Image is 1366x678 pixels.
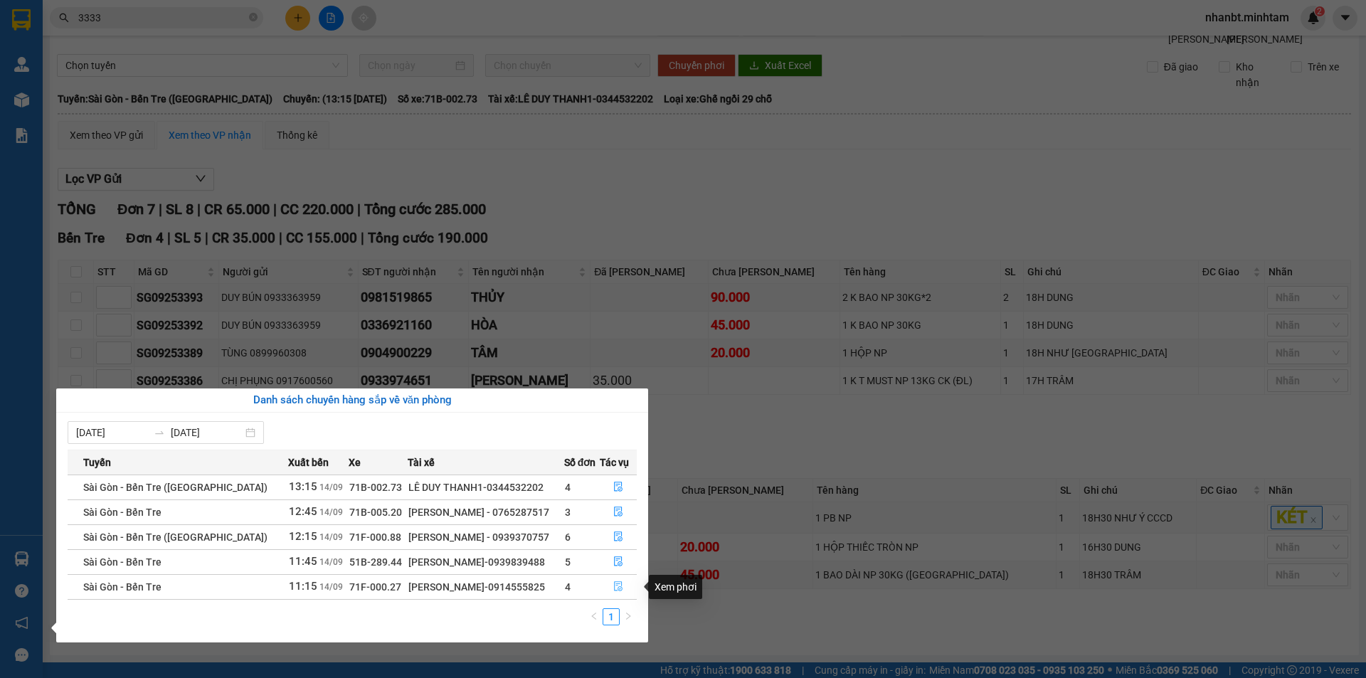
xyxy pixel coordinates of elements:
[613,482,623,493] span: file-done
[154,427,165,438] span: swap-right
[69,19,144,30] strong: PHIẾU TRẢ HÀNG
[289,555,317,568] span: 11:45
[600,526,637,549] button: file-done
[68,392,637,409] div: Danh sách chuyến hàng sắp về văn phòng
[50,32,163,48] strong: MĐH:
[586,608,603,625] button: left
[624,612,632,620] span: right
[29,63,76,74] span: SẾP THỦY-
[349,455,361,470] span: Xe
[349,507,402,518] span: 71B-005.20
[288,455,329,470] span: Xuất bến
[349,556,402,568] span: 51B-289.44
[603,608,620,625] li: 1
[83,455,111,470] span: Tuyến
[4,6,120,17] span: 12:36-
[29,6,120,17] span: [DATE]-
[613,556,623,568] span: file-done
[83,556,162,568] span: Sài Gòn - Bến Tre
[171,425,243,440] input: Đến ngày
[600,476,637,499] button: file-done
[83,507,162,518] span: Sài Gòn - Bến Tre
[349,581,401,593] span: 71F-000.27
[564,455,596,470] span: Số đơn
[620,608,637,625] button: right
[4,76,62,87] span: Ngày/ giờ gửi:
[349,482,402,493] span: 71B-002.73
[620,608,637,625] li: Next Page
[565,531,571,543] span: 6
[586,608,603,625] li: Previous Page
[289,580,317,593] span: 11:15
[61,8,120,17] span: [PERSON_NAME]
[565,507,571,518] span: 3
[319,482,343,492] span: 14/09
[83,531,268,543] span: Sài Gòn - Bến Tre ([GEOGRAPHIC_DATA])
[613,507,623,518] span: file-done
[408,455,435,470] span: Tài xế
[600,551,637,573] button: file-done
[4,63,76,74] span: N.gửi:
[37,89,73,100] span: KIỀU KT-
[4,89,136,100] span: N.nhận:
[408,554,563,570] div: [PERSON_NAME]-0939839488
[289,480,317,493] span: 13:15
[613,581,623,593] span: file-done
[154,427,165,438] span: to
[600,455,629,470] span: Tác vụ
[600,576,637,598] button: file-done
[319,532,343,542] span: 14/09
[565,556,571,568] span: 5
[613,531,623,543] span: file-done
[408,579,563,595] div: [PERSON_NAME]-0914555825
[603,609,619,625] a: 1
[83,482,268,493] span: Sài Gòn - Bến Tre ([GEOGRAPHIC_DATA])
[4,103,203,114] span: Tên hàng:
[565,581,571,593] span: 4
[319,582,343,592] span: 14/09
[408,529,563,545] div: [PERSON_NAME] - 0939370757
[349,531,401,543] span: 71F-000.88
[649,575,702,599] div: Xem phơi
[590,612,598,620] span: left
[319,557,343,567] span: 14/09
[83,581,162,593] span: Sài Gòn - Bến Tre
[76,425,148,440] input: Từ ngày
[408,480,563,495] div: LÊ DUY THANH1-0344532202
[64,76,135,87] span: 10:08:11 [DATE]
[289,530,317,543] span: 12:15
[319,507,343,517] span: 14/09
[43,100,203,115] span: 1 PB BÁO CÁO HGSG 13/9
[600,501,637,524] button: file-done
[84,32,164,48] span: SG09253333
[565,482,571,493] span: 4
[73,89,136,100] span: 00000000000
[289,505,317,518] span: 12:45
[408,504,563,520] div: [PERSON_NAME] - 0765287517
